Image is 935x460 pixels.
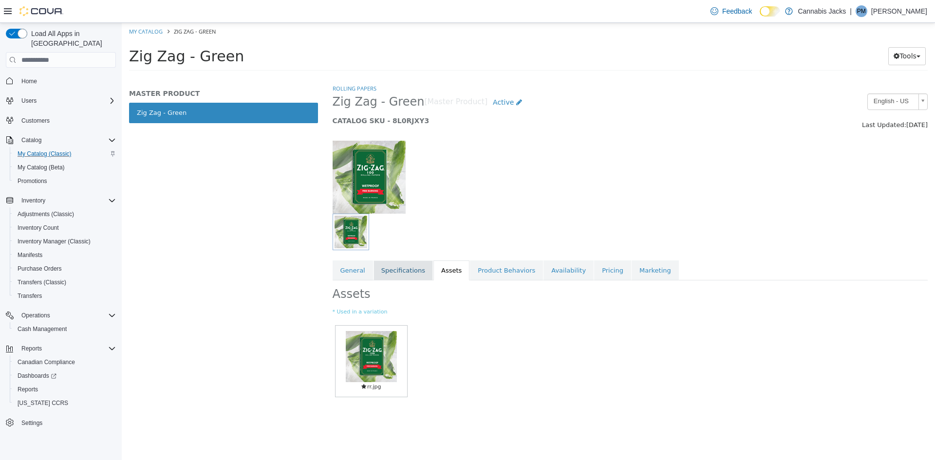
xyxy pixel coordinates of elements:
span: Customers [21,117,50,125]
span: Dashboards [14,370,116,382]
nav: Complex example [6,70,116,455]
span: Washington CCRS [14,397,116,409]
h5: MASTER PRODUCT [7,66,196,75]
span: Dashboards [18,372,56,380]
a: Rolling Papers [211,62,255,69]
button: My Catalog (Classic) [10,147,120,161]
button: Users [18,95,40,107]
span: Adjustments (Classic) [14,208,116,220]
span: Home [21,77,37,85]
h2: Assets [211,264,721,279]
a: My Catalog (Beta) [14,162,69,173]
button: Settings [2,416,120,430]
button: Transfers (Classic) [10,276,120,289]
button: Reports [10,383,120,396]
a: Availability [422,238,472,258]
span: Canadian Compliance [14,356,116,368]
span: Users [18,95,116,107]
div: Paul Mantha [856,5,867,17]
span: Transfers [14,290,116,302]
a: My Catalog [7,5,41,12]
span: Transfers (Classic) [18,278,66,286]
button: Inventory Count [10,221,120,235]
button: Operations [2,309,120,322]
button: Canadian Compliance [10,355,120,369]
span: Transfers [18,292,42,300]
span: Promotions [14,175,116,187]
p: | [850,5,852,17]
button: My Catalog (Beta) [10,161,120,174]
a: Dashboards [10,369,120,383]
span: Reports [18,343,116,354]
button: Catalog [18,134,45,146]
small: [Master Product] [302,75,366,83]
span: Catalog [21,136,41,144]
button: Transfers [10,289,120,303]
span: Transfers (Classic) [14,276,116,288]
button: Inventory [18,195,49,206]
span: Operations [21,312,50,319]
button: [US_STATE] CCRS [10,396,120,410]
span: Home [18,74,116,87]
span: Inventory Manager (Classic) [14,236,116,247]
span: Customers [18,114,116,127]
span: Promotions [18,177,47,185]
a: My Catalog (Classic) [14,148,75,160]
span: Zig Zag - Green [7,25,122,42]
span: Cash Management [14,323,116,335]
span: Inventory Count [14,222,116,234]
button: Manifests [10,248,120,262]
small: * Used in a variation [211,285,806,294]
span: Zig Zag - Green [52,5,94,12]
span: Operations [18,310,116,321]
span: Manifests [14,249,116,261]
button: Tools [767,24,804,42]
span: Users [21,97,37,105]
span: Settings [18,417,116,429]
span: English - US [746,71,793,86]
button: Inventory [2,194,120,207]
a: Manifests [14,249,46,261]
span: Adjustments (Classic) [18,210,74,218]
span: Inventory [18,195,116,206]
span: Active [371,75,392,83]
span: Reports [21,345,42,352]
span: Catalog [18,134,116,146]
span: Reports [18,386,38,393]
a: Product Behaviors [348,238,421,258]
button: Users [2,94,120,108]
span: Feedback [722,6,752,16]
span: [US_STATE] CCRS [18,399,68,407]
a: Settings [18,417,46,429]
span: Cash Management [18,325,67,333]
a: Feedback [707,1,756,21]
span: Load All Apps in [GEOGRAPHIC_DATA] [27,29,116,48]
input: Dark Mode [760,6,780,17]
span: Last Updated: [740,98,785,106]
img: Cova [19,6,63,16]
button: Reports [18,343,46,354]
span: [DATE] [785,98,806,106]
button: Customers [2,113,120,128]
button: Reports [2,342,120,355]
span: Inventory Count [18,224,59,232]
a: Inventory Manager (Classic) [14,236,94,247]
a: Active [366,71,406,89]
span: Canadian Compliance [18,358,75,366]
button: Cash Management [10,322,120,336]
a: Reports [14,384,42,395]
a: Transfers [14,290,46,302]
a: Cash Management [14,323,71,335]
img: 150 [211,118,284,191]
a: General [211,238,251,258]
button: Adjustments (Classic) [10,207,120,221]
button: Home [2,74,120,88]
a: Promotions [14,175,51,187]
a: Assets [312,238,348,258]
span: My Catalog (Classic) [14,148,116,160]
a: Specifications [252,238,311,258]
button: Promotions [10,174,120,188]
span: My Catalog (Beta) [14,162,116,173]
a: Transfers (Classic) [14,276,70,288]
span: Manifests [18,251,42,259]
